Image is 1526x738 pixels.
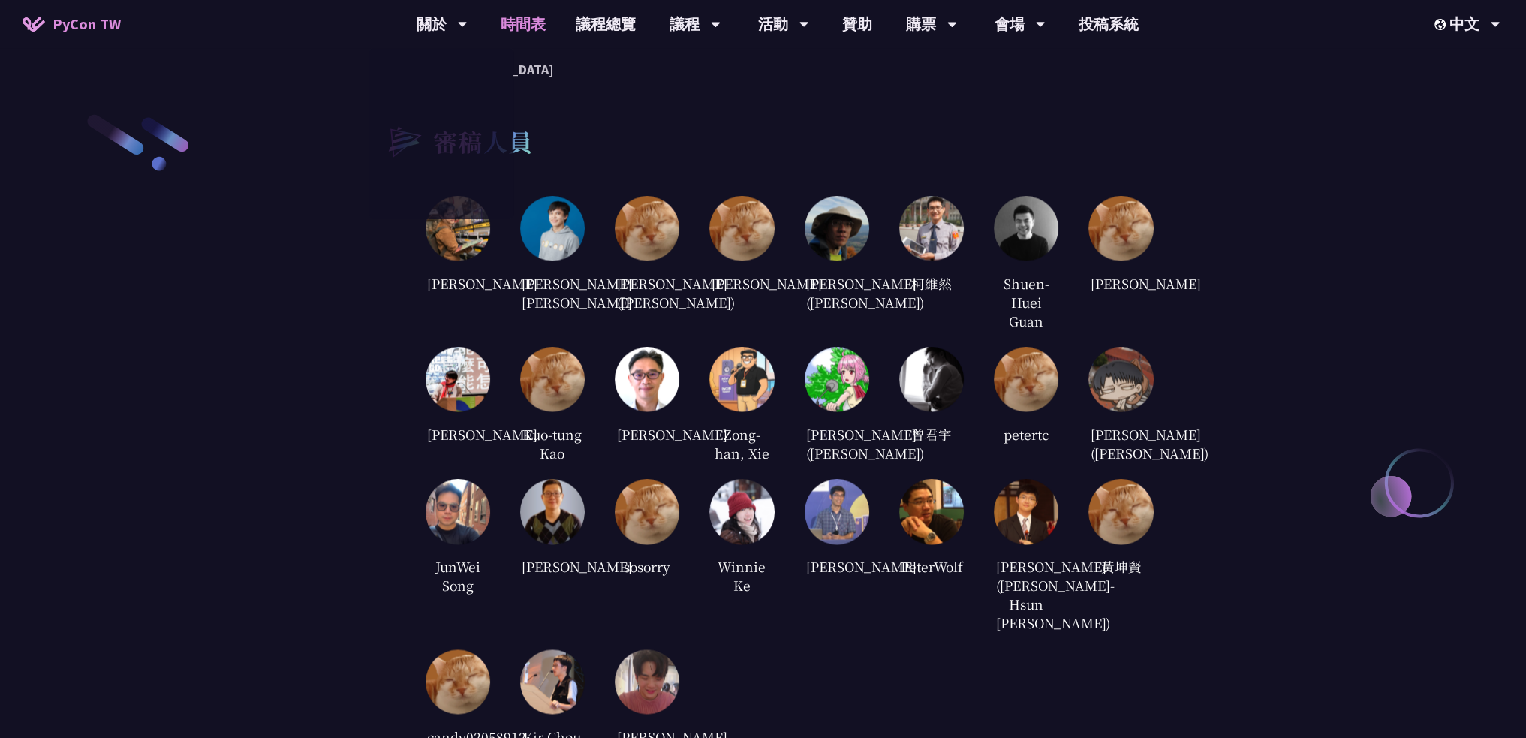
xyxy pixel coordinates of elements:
div: Zong-han, Xie [709,423,774,464]
img: default.0dba411.jpg [520,347,585,411]
div: [PERSON_NAME] ([PERSON_NAME]) [615,272,679,313]
img: 25c07452fc50a232619605b3e350791e.jpg [426,196,490,261]
div: [PERSON_NAME] ([PERSON_NAME]) [805,272,869,313]
img: d0223f4f332c07bbc4eacc3daa0b50af.jpg [615,347,679,411]
img: default.0dba411.jpg [1088,196,1153,261]
img: 474439d49d7dff4bbb1577ca3eb831a2.jpg [709,347,774,411]
img: cc92e06fafd13445e6a1d6468371e89a.jpg [426,479,490,544]
div: [PERSON_NAME]([PERSON_NAME]-Hsun [PERSON_NAME]) [994,556,1058,634]
img: 33cae1ec12c9fa3a44a108271202f9f1.jpg [805,196,869,261]
div: petertc [994,423,1058,445]
img: 1422dbae1f7d1b7c846d16e7791cd687.jpg [520,649,585,714]
div: [PERSON_NAME] [709,272,774,294]
div: [PERSON_NAME] ([PERSON_NAME]) [1088,423,1153,464]
img: 16744c180418750eaf2695dae6de9abb.jpg [1088,347,1153,411]
div: sosorry [615,556,679,578]
div: 柯維然 [899,272,964,294]
img: ca361b68c0e016b2f2016b0cb8f298d8.jpg [805,479,869,544]
div: Winnie Ke [709,556,774,597]
a: PyCon [GEOGRAPHIC_DATA] [369,52,513,87]
div: Kuo-tung Kao [520,423,585,464]
div: [PERSON_NAME] [426,423,490,445]
img: Locale Icon [1434,19,1449,30]
img: default.0dba411.jpg [1088,479,1153,544]
div: [PERSON_NAME]([PERSON_NAME]) [805,423,869,464]
img: Home icon of PyCon TW 2025 [23,17,45,32]
img: 2fb25c4dbcc2424702df8acae420c189.jpg [520,479,585,544]
img: default.0dba411.jpg [426,649,490,714]
img: 761e049ec1edd5d40c9073b5ed8731ef.jpg [805,347,869,411]
div: JunWei Song [426,556,490,597]
img: default.0dba411.jpg [615,479,679,544]
div: [PERSON_NAME] [520,556,585,578]
span: PyCon TW [53,13,121,35]
img: fc8a005fc59e37cdaca7cf5c044539c8.jpg [899,479,964,544]
img: default.0dba411.jpg [615,196,679,261]
div: [PERSON_NAME] [426,272,490,294]
img: c22c2e10e811a593462dda8c54eb193e.jpg [615,649,679,714]
img: eb8f9b31a5f40fbc9a4405809e126c3f.jpg [520,196,585,261]
img: 5b816cddee2d20b507d57779bce7e155.jpg [994,196,1058,261]
img: 82d23fd0d510ffd9e682b2efc95fb9e0.jpg [899,347,964,411]
img: 666459b874776088829a0fab84ecbfc6.jpg [709,479,774,544]
div: [PERSON_NAME] [PERSON_NAME] [520,272,585,313]
div: 曾君宇 [899,423,964,445]
div: 黃坤賢 [1088,556,1153,578]
a: PyCon TW [8,5,136,43]
div: Shuen-Huei Guan [994,272,1058,332]
img: 0ef73766d8c3fcb0619c82119e72b9bb.jpg [426,347,490,411]
img: 556a545ec8e13308227429fdb6de85d1.jpg [899,196,964,261]
div: [PERSON_NAME] [615,423,679,445]
img: a9d086477deb5ee7d1da43ccc7d68f28.jpg [994,479,1058,544]
div: [PERSON_NAME] [805,556,869,578]
div: PeterWolf [899,556,964,578]
img: default.0dba411.jpg [709,196,774,261]
img: default.0dba411.jpg [994,347,1058,411]
div: [PERSON_NAME] [1088,272,1153,294]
